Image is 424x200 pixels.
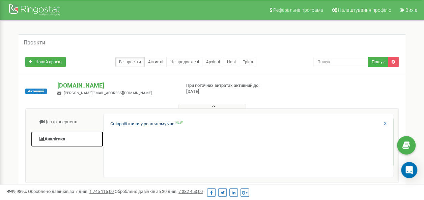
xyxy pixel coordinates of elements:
[223,57,239,67] a: Нові
[178,189,203,194] u: 7 382 453,00
[115,189,203,194] span: Оброблено дзвінків за 30 днів :
[25,57,66,67] a: Новий проєкт
[405,7,417,13] span: Вихід
[202,57,223,67] a: Архівні
[7,189,27,194] span: 99,989%
[401,162,417,178] div: Open Intercom Messenger
[273,7,323,13] span: Реферальна програма
[384,121,387,127] a: X
[31,131,104,147] a: Аналiтика
[89,189,114,194] u: 1 745 115,00
[338,7,391,13] span: Налаштування профілю
[166,57,202,67] a: Не продовжені
[28,189,114,194] span: Оброблено дзвінків за 7 днів :
[64,91,152,95] span: [PERSON_NAME][EMAIL_ADDRESS][DOMAIN_NAME]
[313,57,368,67] input: Пошук
[25,89,47,94] span: Активний
[368,57,388,67] button: Пошук
[186,82,272,95] p: При поточних витратах активний до: [DATE]
[24,40,45,46] h5: Проєкти
[31,114,104,130] a: Центр звернень
[110,121,183,127] a: Співробітники у реальному часіNEW
[175,121,183,124] sup: NEW
[115,57,145,67] a: Всі проєкти
[239,57,256,67] a: Тріал
[144,57,167,67] a: Активні
[57,81,175,90] p: [DOMAIN_NAME]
